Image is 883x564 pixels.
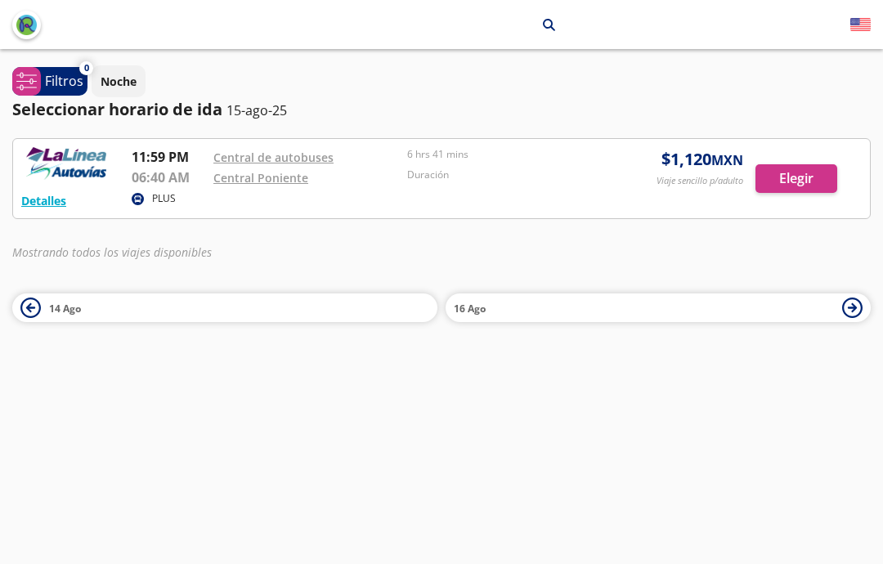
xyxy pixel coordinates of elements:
button: Noche [92,65,146,97]
p: Filtros [45,71,83,91]
span: 0 [84,61,89,75]
p: Seleccionar horario de ida [12,97,222,122]
p: [GEOGRAPHIC_DATA] [415,16,531,34]
p: 15-ago-25 [226,101,287,120]
button: 16 Ago [446,293,871,322]
button: back [12,11,41,39]
em: Mostrando todos los viajes disponibles [12,244,212,260]
button: Detalles [21,192,66,209]
a: Central de autobuses [213,150,334,165]
p: PLUS [152,191,176,206]
button: 14 Ago [12,293,437,322]
p: Tacámbaro [332,16,394,34]
span: 14 Ago [49,302,81,316]
span: 16 Ago [454,302,486,316]
button: 0Filtros [12,67,87,96]
p: Noche [101,73,137,90]
a: Central Poniente [213,170,308,186]
button: English [850,15,871,35]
